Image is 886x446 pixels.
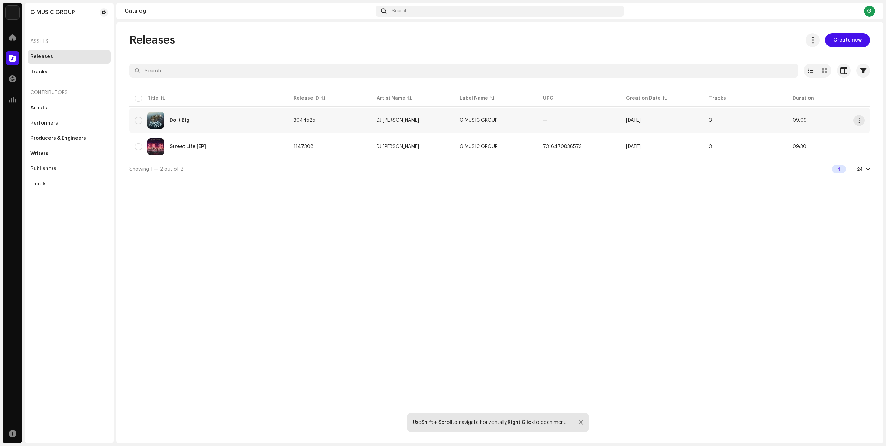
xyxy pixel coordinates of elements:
[28,116,111,130] re-m-nav-item: Performers
[129,167,183,172] span: Showing 1 — 2 out of 2
[626,144,641,149] span: Jul 15, 2022
[147,138,164,155] img: 5c78030e-e1b5-40de-af77-2f869460e16e
[626,118,641,123] span: Oct 5, 2025
[30,69,47,75] div: Tracks
[28,33,111,50] re-a-nav-header: Assets
[147,95,159,102] div: Title
[543,144,582,149] span: 7316470838573
[825,33,870,47] button: Create new
[28,131,111,145] re-m-nav-item: Producers & Engineers
[170,118,189,123] div: Do It Big
[460,118,498,123] span: G MUSIC GROUP
[709,144,712,149] span: 3
[147,112,164,129] img: 27048c64-4205-4f67-ae21-d01c14a97967
[6,6,19,19] img: 190830b2-3b53-4b0d-992c-d3620458de1d
[793,118,807,123] span: 09:09
[129,33,175,47] span: Releases
[508,420,534,425] strong: Right Click
[28,147,111,161] re-m-nav-item: Writers
[30,166,56,172] div: Publishers
[125,8,373,14] div: Catalog
[28,84,111,101] re-a-nav-header: Contributors
[170,144,206,149] div: Street Life [EP]
[460,144,498,149] span: G MUSIC GROUP
[793,144,806,149] span: 09:30
[864,6,875,17] div: G
[28,50,111,64] re-m-nav-item: Releases
[28,177,111,191] re-m-nav-item: Labels
[709,118,712,123] span: 3
[377,118,449,123] span: DJ GEEZY G
[293,118,315,123] span: 3044525
[30,54,53,60] div: Releases
[392,8,408,14] span: Search
[377,144,449,149] span: DJ GEEZY G
[413,420,568,425] div: Use to navigate horizontally, to open menu.
[626,95,661,102] div: Creation Date
[857,166,863,172] div: 24
[377,118,419,123] div: DJ [PERSON_NAME]
[28,65,111,79] re-m-nav-item: Tracks
[832,165,846,173] div: 1
[30,136,86,141] div: Producers & Engineers
[293,144,314,149] span: 1147308
[30,120,58,126] div: Performers
[30,105,47,111] div: Artists
[833,33,862,47] span: Create new
[543,118,548,123] span: —
[460,95,488,102] div: Label Name
[377,144,419,149] div: DJ [PERSON_NAME]
[28,162,111,176] re-m-nav-item: Publishers
[30,151,48,156] div: Writers
[28,101,111,115] re-m-nav-item: Artists
[129,64,798,78] input: Search
[421,420,452,425] strong: Shift + Scroll
[293,95,319,102] div: Release ID
[30,10,75,15] div: G MUSIC GROUP
[30,181,47,187] div: Labels
[377,95,405,102] div: Artist Name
